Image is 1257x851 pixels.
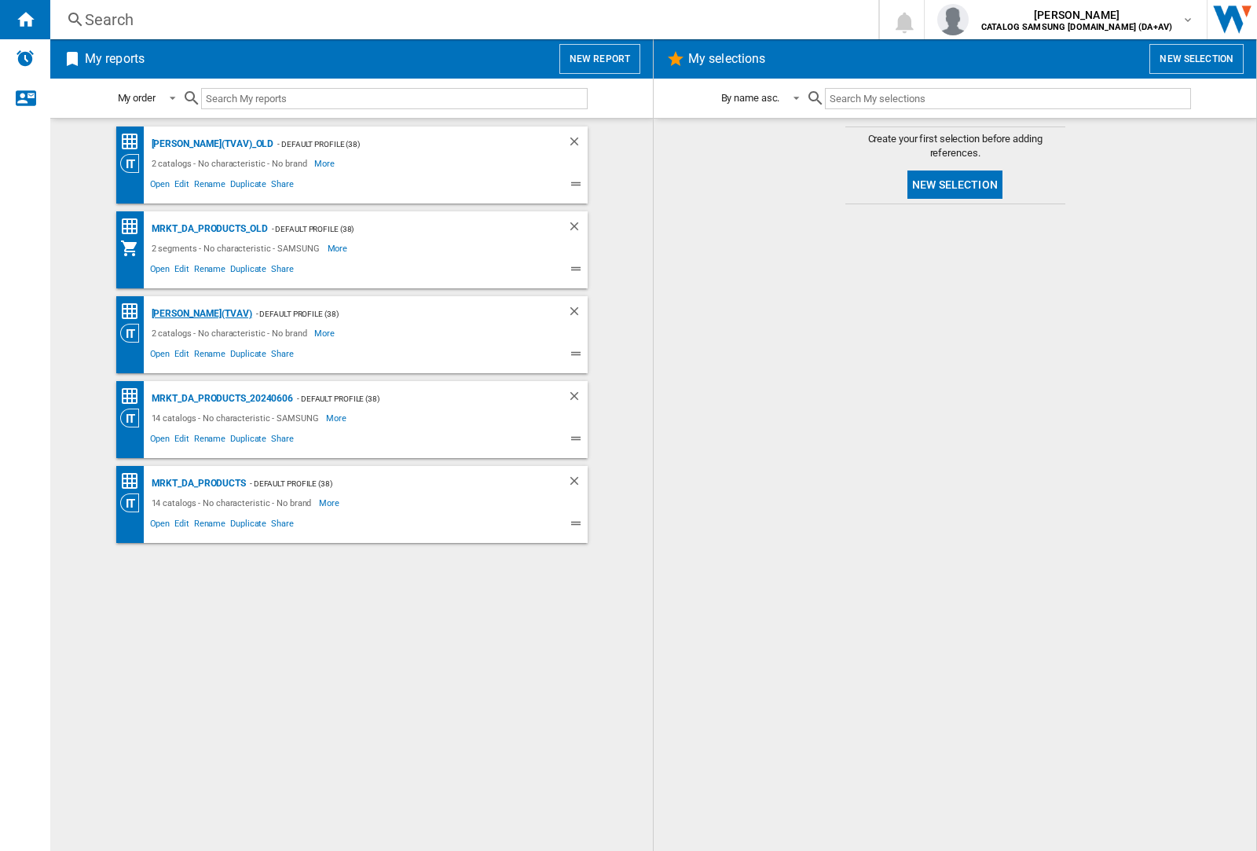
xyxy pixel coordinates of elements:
[148,474,246,493] div: MRKT_DA_PRODUCTS
[201,88,588,109] input: Search My reports
[269,347,296,365] span: Share
[148,389,294,409] div: MRKT_DA_PRODUCTS_20240606
[120,409,148,427] div: Category View
[326,409,349,427] span: More
[192,262,228,281] span: Rename
[120,302,148,321] div: Price Matrix
[937,4,969,35] img: profile.jpg
[148,154,315,173] div: 2 catalogs - No characteristic - No brand
[148,409,327,427] div: 14 catalogs - No characteristic - SAMSUNG
[148,431,173,450] span: Open
[567,219,588,239] div: Delete
[293,389,535,409] div: - Default profile (38)
[228,347,269,365] span: Duplicate
[269,516,296,535] span: Share
[314,324,337,343] span: More
[120,471,148,491] div: Price Matrix
[172,347,192,365] span: Edit
[120,154,148,173] div: Category View
[567,304,588,324] div: Delete
[268,219,536,239] div: - Default profile (38)
[567,474,588,493] div: Delete
[192,347,228,365] span: Rename
[981,7,1172,23] span: [PERSON_NAME]
[85,9,837,31] div: Search
[328,239,350,258] span: More
[228,431,269,450] span: Duplicate
[269,177,296,196] span: Share
[269,431,296,450] span: Share
[228,262,269,281] span: Duplicate
[559,44,640,74] button: New report
[148,177,173,196] span: Open
[148,134,274,154] div: [PERSON_NAME](TVAV)_old
[120,217,148,237] div: Price Matrix
[981,22,1172,32] b: CATALOG SAMSUNG [DOMAIN_NAME] (DA+AV)
[148,219,268,239] div: MRKT_DA_PRODUCTS_OLD
[1149,44,1244,74] button: New selection
[120,132,148,152] div: Price Matrix
[314,154,337,173] span: More
[82,44,148,74] h2: My reports
[148,493,320,512] div: 14 catalogs - No characteristic - No brand
[567,134,588,154] div: Delete
[192,431,228,450] span: Rename
[120,324,148,343] div: Category View
[148,304,252,324] div: [PERSON_NAME](TVAV)
[148,239,328,258] div: 2 segments - No characteristic - SAMSUNG
[567,389,588,409] div: Delete
[148,347,173,365] span: Open
[319,493,342,512] span: More
[907,171,1002,199] button: New selection
[172,516,192,535] span: Edit
[825,88,1190,109] input: Search My selections
[273,134,535,154] div: - Default profile (38)
[172,177,192,196] span: Edit
[148,516,173,535] span: Open
[148,324,315,343] div: 2 catalogs - No characteristic - No brand
[228,516,269,535] span: Duplicate
[269,262,296,281] span: Share
[721,92,780,104] div: By name asc.
[252,304,536,324] div: - Default profile (38)
[120,239,148,258] div: My Assortment
[172,431,192,450] span: Edit
[16,49,35,68] img: alerts-logo.svg
[685,44,768,74] h2: My selections
[845,132,1065,160] span: Create your first selection before adding references.
[120,387,148,406] div: Price Matrix
[192,516,228,535] span: Rename
[120,493,148,512] div: Category View
[148,262,173,281] span: Open
[246,474,536,493] div: - Default profile (38)
[118,92,156,104] div: My order
[228,177,269,196] span: Duplicate
[172,262,192,281] span: Edit
[192,177,228,196] span: Rename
